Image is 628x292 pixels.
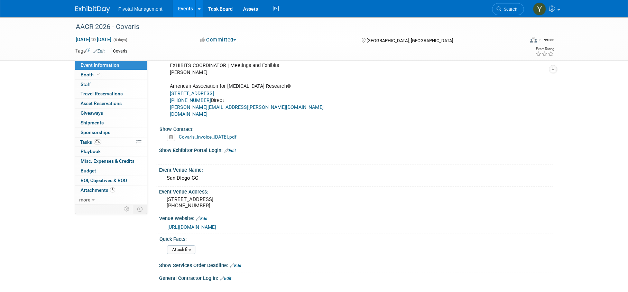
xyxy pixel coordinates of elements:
[75,80,147,89] a: Staff
[93,49,105,54] a: Edit
[75,147,147,156] a: Playbook
[81,120,104,125] span: Shipments
[159,145,553,154] div: Show Exhibitor Portal Login:
[159,213,553,222] div: Venue Website:
[79,197,90,202] span: more
[501,7,517,12] span: Search
[164,173,547,183] div: San Diego CC
[159,124,549,133] div: Show Contract:
[165,59,477,121] div: EXHIBITS COORDINATOR | Meetings and Exhibits [PERSON_NAME] American Association for [MEDICAL_DATA...
[81,82,91,87] span: Staff
[121,205,133,214] td: Personalize Event Tab Strip
[81,168,96,173] span: Budget
[75,157,147,166] a: Misc. Expenses & Credits
[167,196,315,209] pre: [STREET_ADDRESS] [PHONE_NUMBER]
[75,166,147,176] a: Budget
[75,138,147,147] a: Tasks0%
[170,111,207,117] a: [DOMAIN_NAME]
[75,89,147,98] a: Travel Reservations
[113,38,127,42] span: (6 days)
[94,139,101,144] span: 0%
[179,134,237,140] a: Covaris_Invoice_[DATE].pdf
[167,224,216,230] a: [URL][DOMAIN_NAME]
[538,37,554,43] div: In-Person
[198,36,239,44] button: Committed
[97,73,100,76] i: Booth reservation complete
[170,91,214,96] a: [STREET_ADDRESS]
[159,273,553,282] div: General Contractor Log In:
[530,37,537,43] img: Format-Inperson.png
[159,187,553,195] div: Event Venue Address:
[224,148,236,153] a: Edit
[81,158,135,164] span: Misc. Expenses & Credits
[90,37,97,42] span: to
[75,195,147,205] a: more
[80,139,101,145] span: Tasks
[75,6,110,13] img: ExhibitDay
[81,62,119,68] span: Event Information
[110,187,115,192] span: 3
[81,178,127,183] span: ROI, Objectives & ROO
[81,72,102,77] span: Booth
[492,3,524,15] a: Search
[167,135,178,140] a: Delete attachment?
[159,260,553,269] div: Show Services Order Deadline:
[81,149,101,154] span: Playbook
[75,109,147,118] a: Giveaways
[220,276,231,281] a: Edit
[75,70,147,79] a: Booth
[196,216,207,221] a: Edit
[170,104,324,110] a: [PERSON_NAME][EMAIL_ADDRESS][PERSON_NAME][DOMAIN_NAME]
[230,263,241,268] a: Edit
[81,130,110,135] span: Sponsorships
[367,38,453,43] span: [GEOGRAPHIC_DATA], [GEOGRAPHIC_DATA]
[81,110,103,116] span: Giveaways
[483,36,554,46] div: Event Format
[111,48,129,55] div: Covaris
[75,36,112,43] span: [DATE] [DATE]
[75,118,147,128] a: Shipments
[75,99,147,108] a: Asset Reservations
[81,187,115,193] span: Attachments
[75,128,147,137] a: Sponsorships
[75,186,147,195] a: Attachments3
[81,101,122,106] span: Asset Reservations
[73,21,514,33] div: AACR 2026 - Covaris
[533,2,546,16] img: Yen Wolf
[81,91,123,96] span: Travel Reservations
[170,97,211,103] a: [PHONE_NUMBER]
[75,176,147,185] a: ROI, Objectives & ROO
[75,47,105,55] td: Tags
[118,6,163,12] span: Pivotal Management
[535,47,554,51] div: Event Rating
[133,205,147,214] td: Toggle Event Tabs
[75,60,147,70] a: Event Information
[159,165,553,173] div: Event Venue Name:
[159,234,549,243] div: Quick Facts:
